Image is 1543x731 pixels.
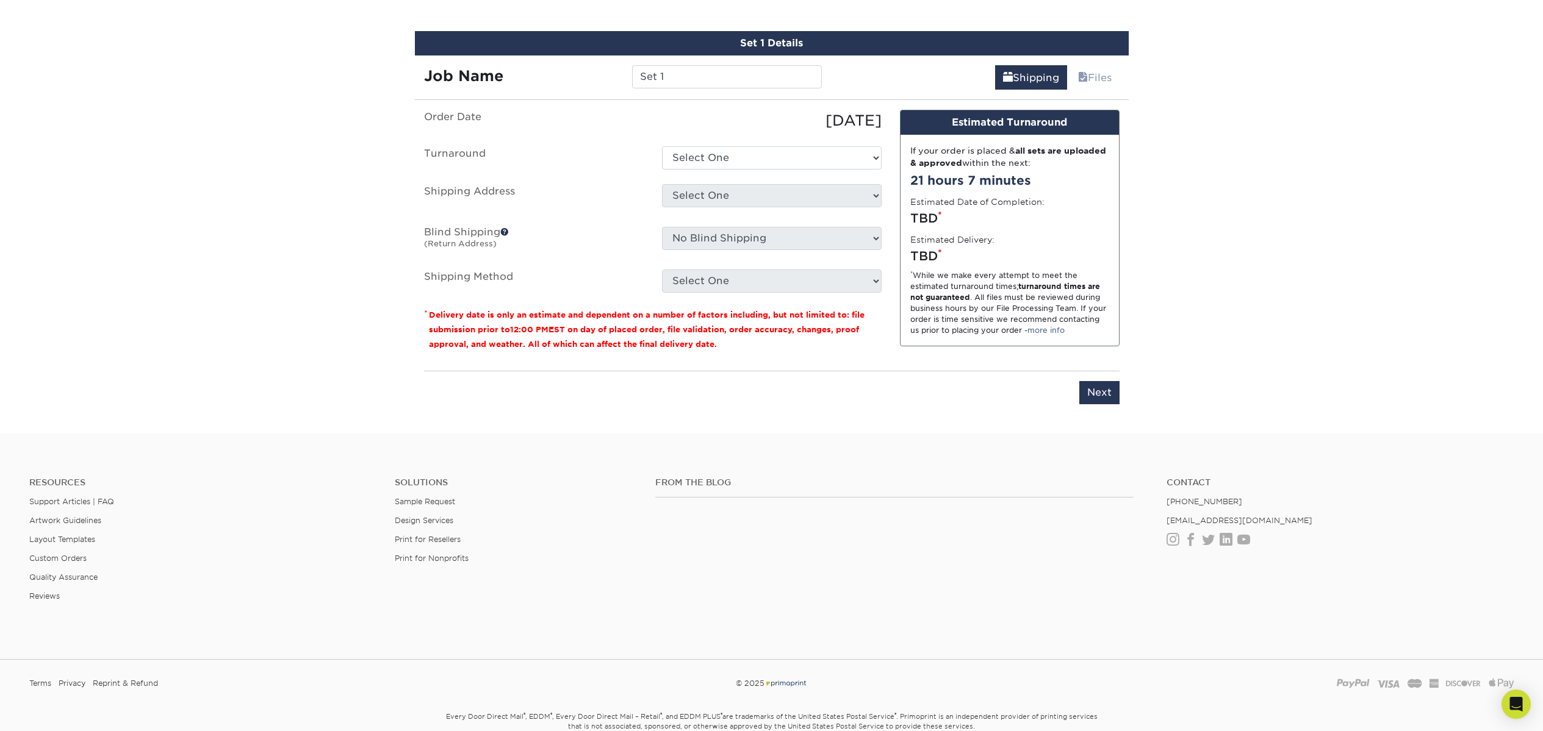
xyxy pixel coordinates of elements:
[910,144,1109,169] div: If your order is placed & within the next:
[1027,326,1065,335] a: more info
[415,184,653,212] label: Shipping Address
[995,65,1067,90] a: Shipping
[424,239,497,248] small: (Return Address)
[653,110,891,132] div: [DATE]
[510,325,549,334] span: 12:00 PM
[764,679,807,688] img: Primoprint
[1003,72,1013,84] span: shipping
[1502,690,1531,719] div: Open Intercom Messenger
[1079,381,1120,404] input: Next
[523,711,525,718] sup: ®
[415,31,1129,55] div: Set 1 Details
[521,674,1022,693] div: © 2025
[29,554,87,563] a: Custom Orders
[910,209,1109,227] div: TBD
[415,146,653,169] label: Turnaround
[910,234,994,246] label: Estimated Delivery:
[29,477,376,488] h4: Resources
[415,227,653,255] label: Blind Shipping
[894,711,896,718] sup: ®
[910,247,1109,265] div: TBD
[1070,65,1120,90] a: Files
[1167,477,1514,488] a: Contact
[910,171,1109,190] div: 21 hours 7 minutes
[550,711,552,718] sup: ®
[29,572,98,582] a: Quality Assurance
[93,674,158,693] a: Reprint & Refund
[429,310,865,349] small: Delivery date is only an estimate and dependent on a number of factors including, but not limited...
[1167,516,1312,525] a: [EMAIL_ADDRESS][DOMAIN_NAME]
[901,110,1119,135] div: Estimated Turnaround
[424,67,503,85] strong: Job Name
[29,535,95,544] a: Layout Templates
[395,516,453,525] a: Design Services
[395,554,469,563] a: Print for Nonprofits
[29,497,114,506] a: Support Articles | FAQ
[59,674,85,693] a: Privacy
[910,270,1109,336] div: While we make every attempt to meet the estimated turnaround times; . All files must be reviewed ...
[415,269,653,293] label: Shipping Method
[29,591,60,601] a: Reviews
[1078,72,1088,84] span: files
[632,65,822,88] input: Enter a job name
[395,477,638,488] h4: Solutions
[910,196,1045,208] label: Estimated Date of Completion:
[655,477,1134,488] h4: From the Blog
[29,674,51,693] a: Terms
[395,497,455,506] a: Sample Request
[1167,497,1242,506] a: [PHONE_NUMBER]
[395,535,461,544] a: Print for Resellers
[721,711,722,718] sup: ®
[660,711,662,718] sup: ®
[29,516,101,525] a: Artwork Guidelines
[415,110,653,132] label: Order Date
